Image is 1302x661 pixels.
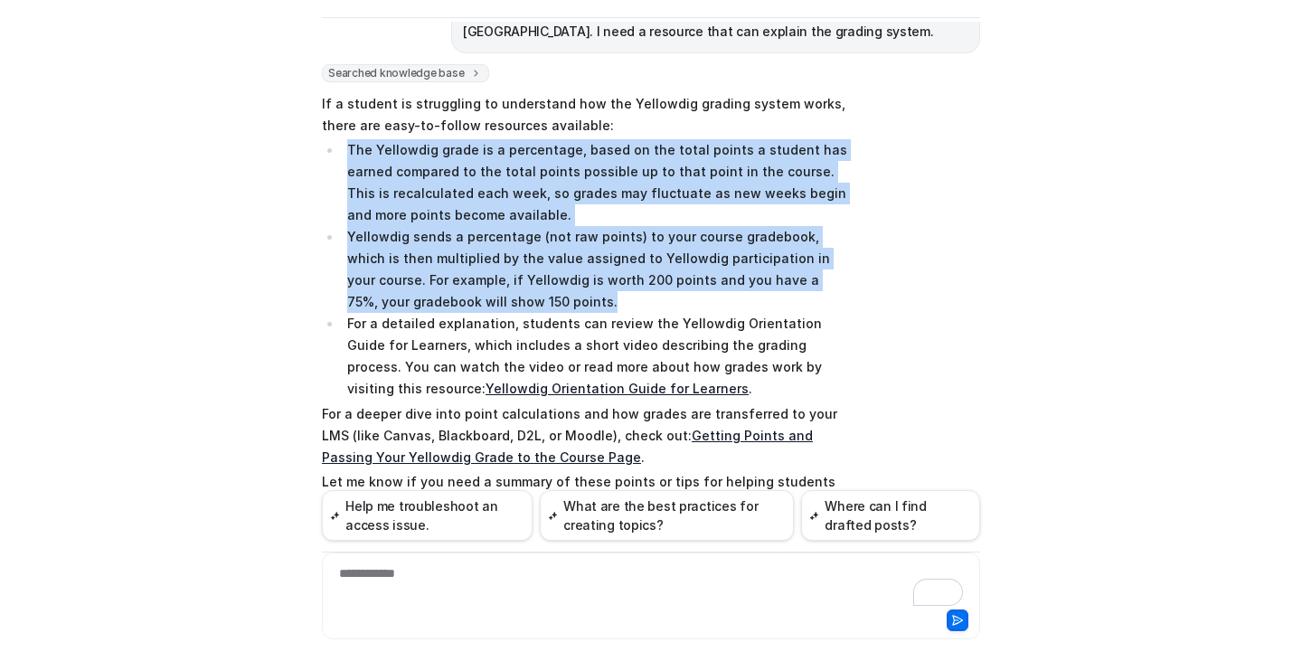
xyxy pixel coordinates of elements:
[342,313,851,400] li: For a detailed explanation, students can review the Yellowdig Orientation Guide for Learners, whi...
[540,490,794,541] button: What are the best practices for creating topics?
[342,226,851,313] li: Yellowdig sends a percentage (not raw points) to your course gradebook, which is then multiplied ...
[322,93,851,137] p: If a student is struggling to understand how the Yellowdig grading system works, there are easy-t...
[322,471,851,515] p: Let me know if you need a summary of these points or tips for helping students track their grade!
[486,381,749,396] a: Yellowdig Orientation Guide for Learners
[342,139,851,226] li: The Yellowdig grade is a percentage, based on the total points a student has earned compared to t...
[326,564,976,606] div: To enrich screen reader interactions, please activate Accessibility in Grammarly extension settings
[322,403,851,468] p: For a deeper dive into point calculations and how grades are transferred to your LMS (like Canvas...
[801,490,980,541] button: Where can I find drafted posts?
[322,490,533,541] button: Help me troubleshoot an access issue.
[322,428,813,465] a: Getting Points and Passing Your Yellowdig Grade to the Course Page
[322,64,489,82] span: Searched knowledge base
